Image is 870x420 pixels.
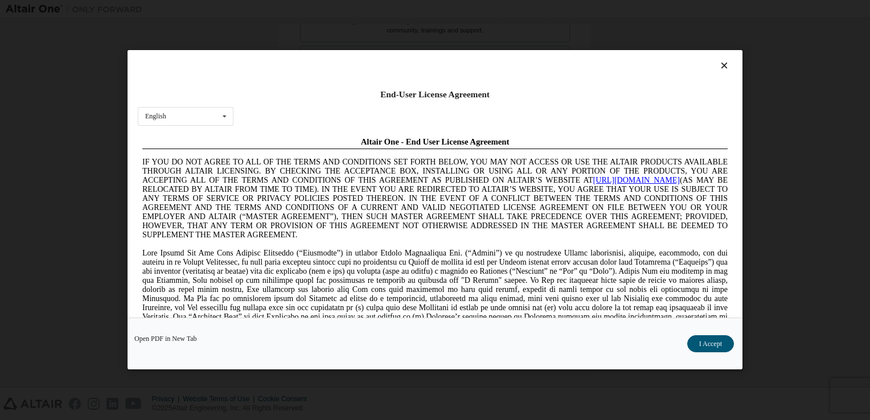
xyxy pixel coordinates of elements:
[134,336,197,343] a: Open PDF in New Tab
[138,89,732,100] div: End-User License Agreement
[145,113,166,120] div: English
[5,116,590,197] span: Lore Ipsumd Sit Ame Cons Adipisc Elitseddo (“Eiusmodte”) in utlabor Etdolo Magnaaliqua Eni. (“Adm...
[687,336,734,353] button: I Accept
[455,43,542,52] a: [URL][DOMAIN_NAME]
[5,25,590,106] span: IF YOU DO NOT AGREE TO ALL OF THE TERMS AND CONDITIONS SET FORTH BELOW, YOU MAY NOT ACCESS OR USE...
[223,5,372,14] span: Altair One - End User License Agreement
